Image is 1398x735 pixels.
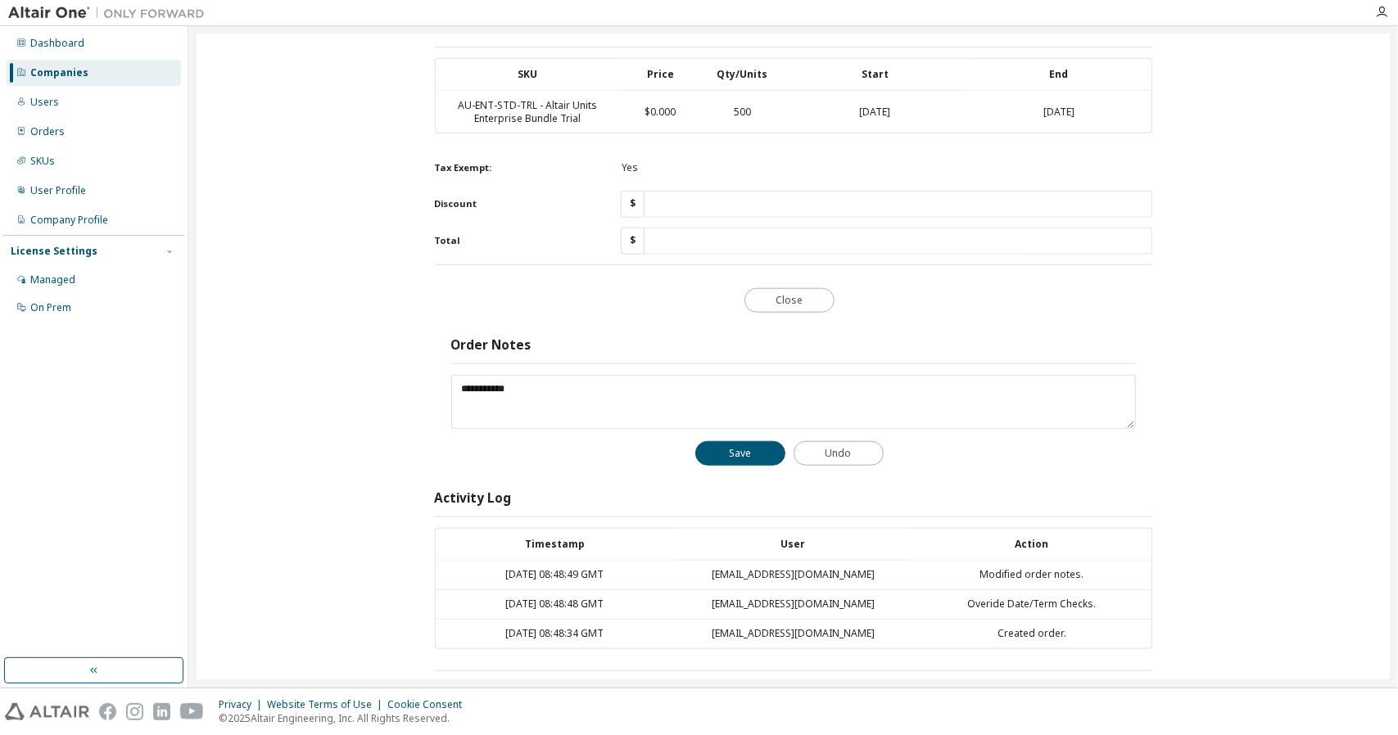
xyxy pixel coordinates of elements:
td: [DATE] 08:48:49 GMT [436,561,674,589]
td: [EMAIL_ADDRESS][DOMAIN_NAME] [674,619,912,648]
div: Orders [30,125,65,138]
label: Total [435,234,594,247]
td: [EMAIL_ADDRESS][DOMAIN_NAME] [674,589,912,619]
div: Yes [622,161,1151,174]
img: linkedin.svg [153,703,170,720]
th: End [967,59,1151,91]
td: [DATE] [783,91,967,133]
div: Cookie Consent [387,698,472,711]
img: instagram.svg [126,703,143,720]
div: Website Terms of Use [267,698,387,711]
td: [DATE] 08:48:48 GMT [436,589,674,619]
div: Companies [30,66,88,79]
th: Qty/Units [701,59,783,91]
h3: Items [435,20,474,37]
div: Dashboard [30,37,84,50]
div: Users [30,96,59,109]
div: Managed [30,273,75,286]
td: Overide Date/Term Checks. [912,589,1151,619]
button: Close [744,288,835,313]
button: Undo [794,441,884,466]
label: Tax Exempt: [435,161,590,174]
p: © 2025 Altair Engineering, Inc. All Rights Reserved. [219,711,472,725]
th: User [674,529,912,561]
div: Privacy [219,698,267,711]
th: SKU [436,59,620,91]
label: Discount [435,197,594,210]
th: Timestamp [436,529,674,561]
img: altair_logo.svg [5,703,89,720]
div: $ [621,228,645,255]
td: Created order. [912,619,1151,648]
td: [DATE] [967,91,1151,133]
img: Altair One [8,5,213,21]
div: $ [621,191,645,218]
button: Save [695,441,785,466]
div: SKUs [30,155,55,168]
td: Modified order notes. [912,561,1151,589]
td: $0.000 [619,91,701,133]
img: youtube.svg [180,703,204,720]
th: Action [912,529,1151,561]
div: Company Profile [30,214,108,227]
h3: Order Notes [451,337,532,354]
th: Price [619,59,701,91]
h3: Activity Log [435,490,512,507]
div: On Prem [30,301,71,314]
div: License Settings [11,245,97,258]
th: Start [783,59,967,91]
td: AU-ENT-STD-TRL - Altair Units Enterprise Bundle Trial [436,91,620,133]
td: [DATE] 08:48:34 GMT [436,619,674,648]
div: User Profile [30,184,86,197]
td: 500 [701,91,783,133]
td: [EMAIL_ADDRESS][DOMAIN_NAME] [674,561,912,589]
img: facebook.svg [99,703,116,720]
